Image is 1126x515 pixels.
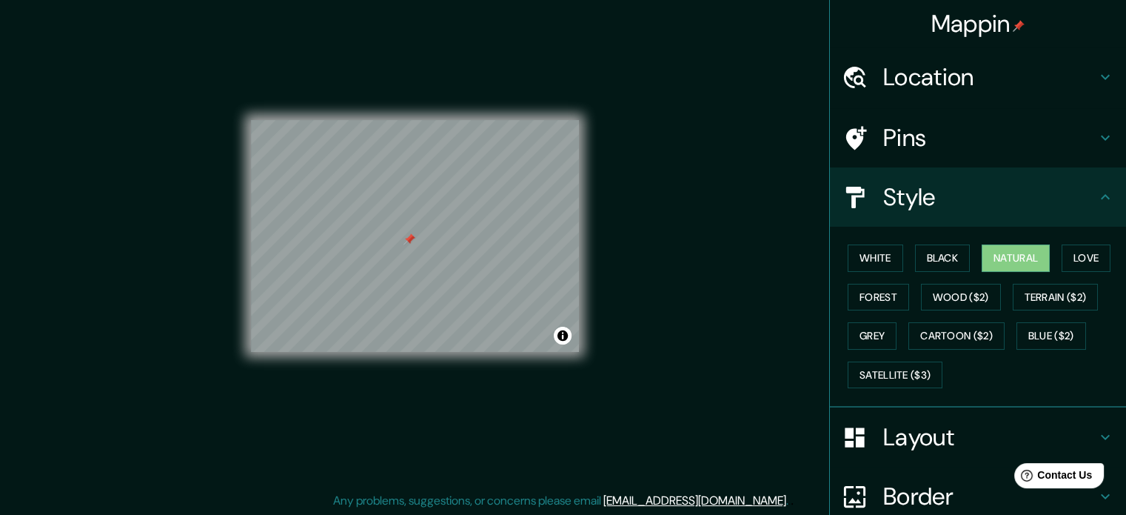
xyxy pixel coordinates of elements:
[883,422,1096,452] h4: Layout
[848,284,909,311] button: Forest
[333,492,788,510] p: Any problems, suggestions, or concerns please email .
[848,362,942,389] button: Satellite ($3)
[791,492,794,510] div: .
[1013,20,1025,32] img: pin-icon.png
[830,167,1126,227] div: Style
[788,492,791,510] div: .
[883,62,1096,92] h4: Location
[603,493,786,508] a: [EMAIL_ADDRESS][DOMAIN_NAME]
[251,120,579,352] canvas: Map
[994,457,1110,499] iframe: Help widget launcher
[1062,245,1110,272] button: Love
[931,9,1025,39] h4: Mappin
[982,245,1050,272] button: Natural
[915,245,971,272] button: Black
[830,47,1126,107] div: Location
[921,284,1001,311] button: Wood ($2)
[554,327,572,345] button: Toggle attribution
[883,182,1096,212] h4: Style
[830,408,1126,467] div: Layout
[1013,284,1099,311] button: Terrain ($2)
[883,123,1096,153] h4: Pins
[883,482,1096,511] h4: Border
[848,322,897,350] button: Grey
[848,245,903,272] button: White
[1016,322,1086,350] button: Blue ($2)
[908,322,1005,350] button: Cartoon ($2)
[830,108,1126,167] div: Pins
